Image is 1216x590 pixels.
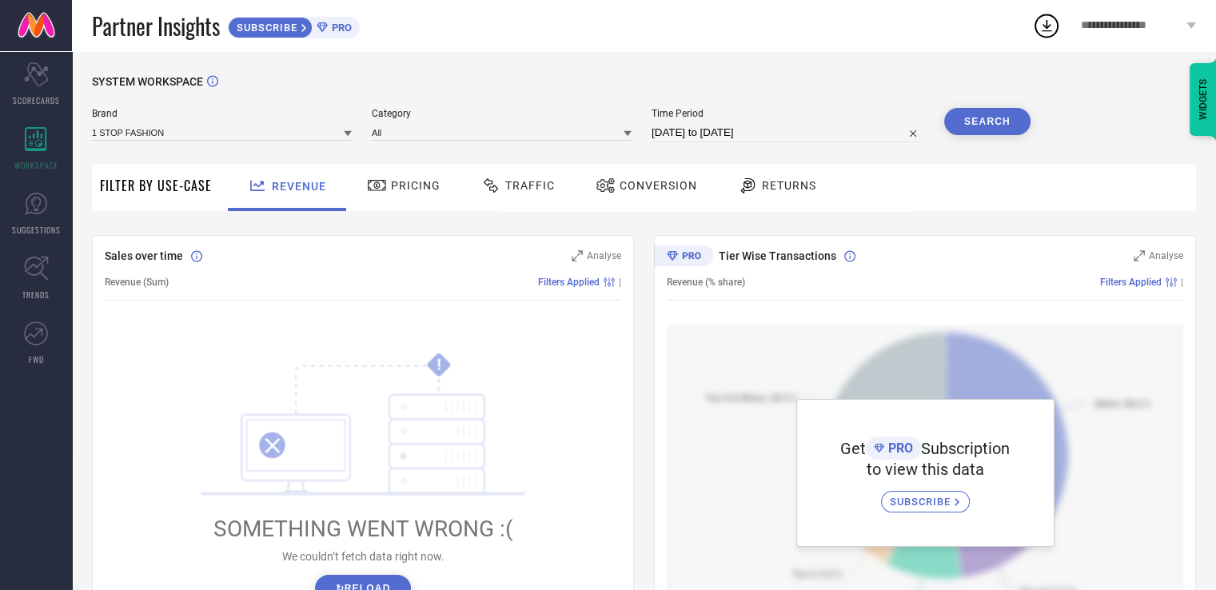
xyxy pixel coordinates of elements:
[12,224,61,236] span: SUGGESTIONS
[105,277,169,288] span: Revenue (Sum)
[228,13,360,38] a: SUBSCRIBEPRO
[620,179,697,192] span: Conversion
[100,176,212,195] span: Filter By Use-Case
[762,179,816,192] span: Returns
[890,496,955,508] span: SUBSCRIBE
[505,179,555,192] span: Traffic
[92,10,220,42] span: Partner Insights
[667,277,745,288] span: Revenue (% share)
[652,123,924,142] input: Select time period
[92,75,203,88] span: SYSTEM WORKSPACE
[587,250,621,261] span: Analyse
[840,439,866,458] span: Get
[654,245,713,269] div: Premium
[921,439,1010,458] span: Subscription
[881,479,970,512] a: SUBSCRIBE
[13,94,60,106] span: SCORECARDS
[719,249,836,262] span: Tier Wise Transactions
[538,277,600,288] span: Filters Applied
[1032,11,1061,40] div: Open download list
[105,249,183,262] span: Sales over time
[944,108,1031,135] button: Search
[391,179,441,192] span: Pricing
[272,180,326,193] span: Revenue
[867,460,984,479] span: to view this data
[92,108,352,119] span: Brand
[1149,250,1183,261] span: Analyse
[652,108,924,119] span: Time Period
[29,353,44,365] span: FWD
[282,550,445,563] span: We couldn’t fetch data right now.
[1100,277,1162,288] span: Filters Applied
[372,108,632,119] span: Category
[14,159,58,171] span: WORKSPACE
[1134,250,1145,261] svg: Zoom
[1181,277,1183,288] span: |
[619,277,621,288] span: |
[572,250,583,261] svg: Zoom
[328,22,352,34] span: PRO
[22,289,50,301] span: TRENDS
[213,516,513,542] span: SOMETHING WENT WRONG :(
[884,441,913,456] span: PRO
[229,22,301,34] span: SUBSCRIBE
[437,356,441,374] tspan: !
